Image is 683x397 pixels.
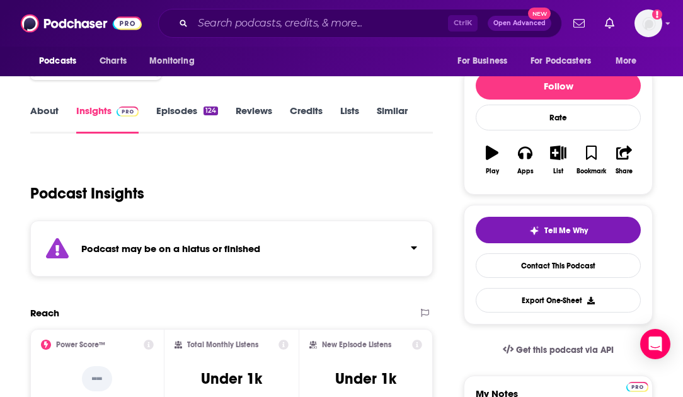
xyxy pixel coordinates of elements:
button: open menu [607,49,653,73]
span: New [528,8,551,20]
button: Open AdvancedNew [488,16,551,31]
button: open menu [30,49,93,73]
a: Lists [340,105,359,134]
a: Get this podcast via API [493,335,624,365]
a: Contact This Podcast [476,253,641,278]
input: Search podcasts, credits, & more... [193,13,448,33]
h2: Reach [30,307,59,319]
a: InsightsPodchaser Pro [76,105,139,134]
div: Bookmark [577,168,606,175]
span: Tell Me Why [544,226,588,236]
span: For Podcasters [531,52,591,70]
a: Show notifications dropdown [600,13,619,34]
a: Credits [290,105,323,134]
button: open menu [141,49,210,73]
img: User Profile [634,9,662,37]
button: Play [476,137,508,183]
div: List [553,168,563,175]
button: List [542,137,575,183]
span: Get this podcast via API [516,345,614,355]
div: Open Intercom Messenger [640,329,670,359]
button: tell me why sparkleTell Me Why [476,217,641,243]
strong: Podcast may be on a hiatus or finished [81,243,260,255]
a: Reviews [236,105,272,134]
div: Search podcasts, credits, & more... [158,9,562,38]
span: Monitoring [149,52,194,70]
a: About [30,105,59,134]
section: Click to expand status details [30,221,433,277]
div: Share [616,168,633,175]
h3: Under 1k [335,369,396,388]
button: Show profile menu [634,9,662,37]
span: For Business [457,52,507,70]
img: Podchaser Pro [117,106,139,117]
span: Charts [100,52,127,70]
h1: Podcast Insights [30,184,144,203]
img: tell me why sparkle [529,226,539,236]
button: Follow [476,72,641,100]
svg: Add a profile image [652,9,662,20]
h2: Total Monthly Listens [187,340,258,349]
h2: Power Score™ [56,340,105,349]
h2: New Episode Listens [322,340,391,349]
img: Podchaser Pro [626,382,648,392]
button: Bookmark [575,137,607,183]
button: open menu [449,49,523,73]
a: Charts [91,49,134,73]
div: Apps [517,168,534,175]
span: Ctrl K [448,15,478,32]
a: Show notifications dropdown [568,13,590,34]
div: 124 [204,106,218,115]
img: Podchaser - Follow, Share and Rate Podcasts [21,11,142,35]
p: -- [82,366,112,391]
a: Episodes124 [156,105,218,134]
h3: Under 1k [201,369,262,388]
div: Play [486,168,499,175]
button: Apps [508,137,541,183]
button: Share [608,137,641,183]
span: Logged in as LoriBecker [634,9,662,37]
span: Podcasts [39,52,76,70]
a: Pro website [626,380,648,392]
span: Open Advanced [493,20,546,26]
span: More [616,52,637,70]
button: Export One-Sheet [476,288,641,313]
div: Rate [476,105,641,130]
button: open menu [522,49,609,73]
a: Similar [377,105,408,134]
